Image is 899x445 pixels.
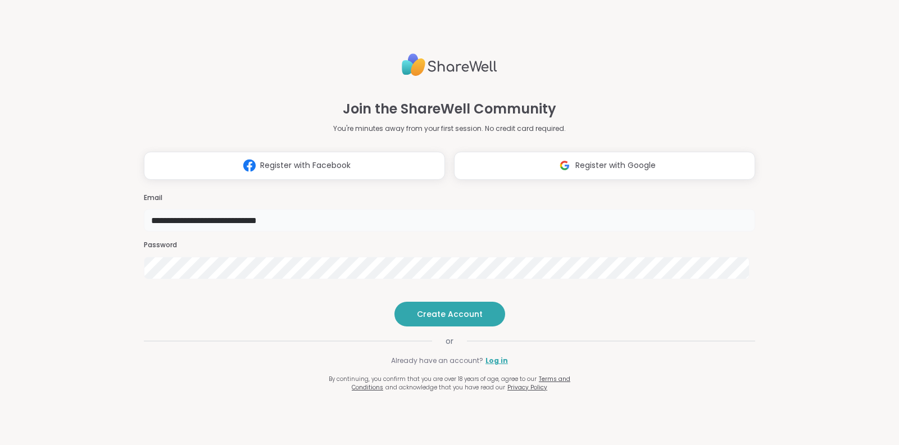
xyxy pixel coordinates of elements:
[260,160,351,171] span: Register with Facebook
[454,152,755,180] button: Register with Google
[432,335,467,347] span: or
[329,375,537,383] span: By continuing, you confirm that you are over 18 years of age, agree to our
[144,240,755,250] h3: Password
[352,375,570,392] a: Terms and Conditions
[417,308,483,320] span: Create Account
[343,99,556,119] h1: Join the ShareWell Community
[239,155,260,176] img: ShareWell Logomark
[554,155,575,176] img: ShareWell Logomark
[507,383,547,392] a: Privacy Policy
[402,49,497,81] img: ShareWell Logo
[394,302,505,326] button: Create Account
[391,356,483,366] span: Already have an account?
[333,124,566,134] p: You're minutes away from your first session. No credit card required.
[144,152,445,180] button: Register with Facebook
[575,160,656,171] span: Register with Google
[485,356,508,366] a: Log in
[385,383,505,392] span: and acknowledge that you have read our
[144,193,755,203] h3: Email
